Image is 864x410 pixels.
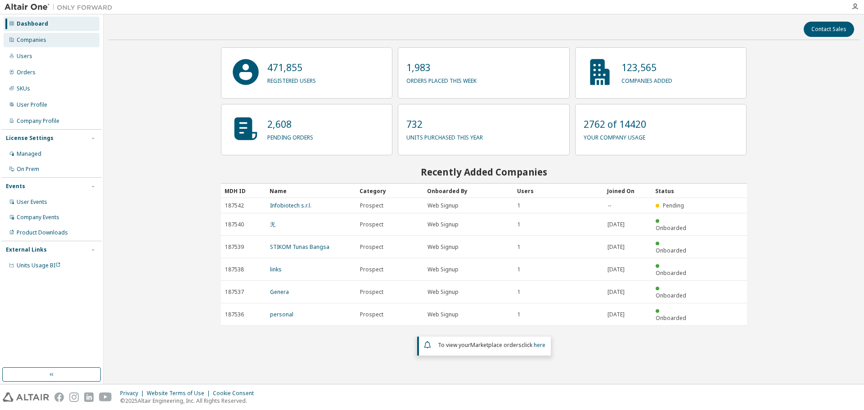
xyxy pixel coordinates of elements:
[607,243,625,251] span: [DATE]
[84,392,94,402] img: linkedin.svg
[270,288,289,296] a: Genera
[17,261,61,269] span: Units Usage BI
[406,117,483,131] p: 732
[584,117,646,131] p: 2762 of 14420
[267,61,316,74] p: 471,855
[517,221,521,228] span: 1
[584,131,646,141] p: your company usage
[270,202,311,209] a: Infobiotech s.r.l.
[270,184,352,198] div: Name
[6,183,25,190] div: Events
[267,117,313,131] p: 2,608
[17,150,41,158] div: Managed
[54,392,64,402] img: facebook.svg
[225,266,244,273] span: 187538
[6,135,54,142] div: License Settings
[663,202,684,209] span: Pending
[17,214,59,221] div: Company Events
[147,390,213,397] div: Website Terms of Use
[225,311,244,318] span: 187536
[270,243,329,251] a: STIKOM Tunas Bangsa
[270,311,293,318] a: personal
[517,288,521,296] span: 1
[99,392,112,402] img: youtube.svg
[427,221,459,228] span: Web Signup
[360,243,383,251] span: Prospect
[517,266,521,273] span: 1
[360,311,383,318] span: Prospect
[406,74,477,85] p: orders placed this week
[438,341,545,349] span: To view your click
[6,246,47,253] div: External Links
[270,221,275,228] a: 无
[225,221,244,228] span: 187540
[3,392,49,402] img: altair_logo.svg
[427,202,459,209] span: Web Signup
[17,117,59,125] div: Company Profile
[427,311,459,318] span: Web Signup
[270,266,282,273] a: links
[267,131,313,141] p: pending orders
[17,36,46,44] div: Companies
[360,266,383,273] span: Prospect
[360,288,383,296] span: Prospect
[360,202,383,209] span: Prospect
[225,288,244,296] span: 187537
[656,224,686,232] span: Onboarded
[17,229,68,236] div: Product Downloads
[656,314,686,322] span: Onboarded
[69,392,79,402] img: instagram.svg
[534,341,545,349] a: here
[225,202,244,209] span: 187542
[17,101,47,108] div: User Profile
[120,397,259,405] p: © 2025 Altair Engineering, Inc. All Rights Reserved.
[213,390,259,397] div: Cookie Consent
[656,292,686,299] span: Onboarded
[607,202,611,209] span: --
[427,184,510,198] div: Onboarded By
[225,184,262,198] div: MDH ID
[804,22,854,37] button: Contact Sales
[17,85,30,92] div: SKUs
[517,311,521,318] span: 1
[360,184,420,198] div: Category
[360,221,383,228] span: Prospect
[517,202,521,209] span: 1
[17,20,48,27] div: Dashboard
[427,266,459,273] span: Web Signup
[17,53,32,60] div: Users
[406,61,477,74] p: 1,983
[607,288,625,296] span: [DATE]
[17,198,47,206] div: User Events
[267,74,316,85] p: registered users
[607,266,625,273] span: [DATE]
[427,243,459,251] span: Web Signup
[221,166,747,178] h2: Recently Added Companies
[17,69,36,76] div: Orders
[470,341,522,349] em: Marketplace orders
[621,61,672,74] p: 123,565
[656,247,686,254] span: Onboarded
[406,131,483,141] p: units purchased this year
[4,3,117,12] img: Altair One
[621,74,672,85] p: companies added
[607,184,648,198] div: Joined On
[17,166,39,173] div: On Prem
[656,269,686,277] span: Onboarded
[120,390,147,397] div: Privacy
[607,311,625,318] span: [DATE]
[225,243,244,251] span: 187539
[427,288,459,296] span: Web Signup
[607,221,625,228] span: [DATE]
[655,184,693,198] div: Status
[517,243,521,251] span: 1
[517,184,600,198] div: Users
